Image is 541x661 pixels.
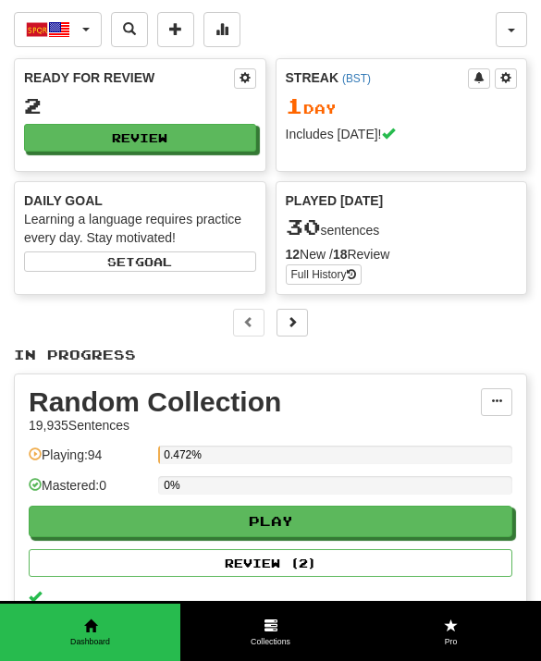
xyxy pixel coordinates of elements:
[29,506,512,537] button: Play
[361,636,541,648] span: Pro
[14,346,527,364] p: In Progress
[157,12,194,47] button: Add sentence to collection
[286,92,303,118] span: 1
[286,215,518,239] div: sentences
[286,125,518,143] div: Includes [DATE]!
[24,68,234,87] div: Ready for Review
[29,446,149,476] div: Playing: 94
[286,214,321,239] span: 30
[24,251,256,272] button: Setgoal
[24,210,256,247] div: Learning a language requires practice every day. Stay motivated!
[29,549,512,577] button: Review (2)
[286,245,518,263] div: New / Review
[286,94,518,118] div: Day
[286,264,362,285] button: Full History
[24,124,256,152] button: Review
[29,388,481,416] div: Random Collection
[286,68,469,87] div: Streak
[333,247,348,262] strong: 18
[24,191,256,210] div: Daily Goal
[286,247,301,262] strong: 12
[24,94,256,117] div: 2
[29,416,481,435] div: 19,935 Sentences
[29,476,149,507] div: Mastered: 0
[203,12,240,47] button: More stats
[180,636,361,648] span: Collections
[111,12,148,47] button: Search sentences
[286,191,384,210] span: Played [DATE]
[342,72,371,85] a: (BST)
